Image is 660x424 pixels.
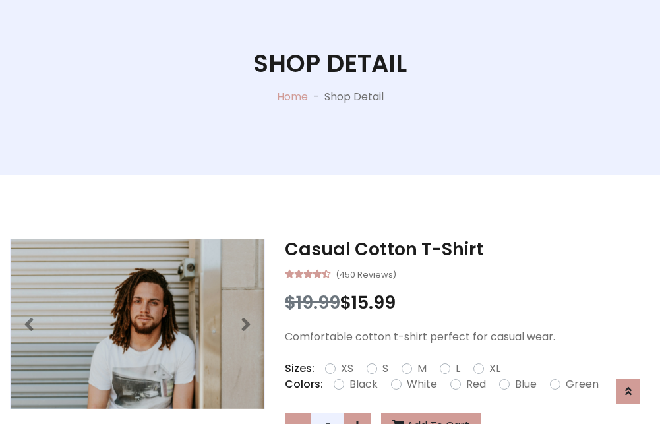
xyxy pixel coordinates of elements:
[341,361,353,377] label: XS
[515,377,537,392] label: Blue
[336,266,396,282] small: (450 Reviews)
[285,290,340,315] span: $19.99
[285,329,650,345] p: Comfortable cotton t-shirt perfect for casual wear.
[253,49,407,78] h1: Shop Detail
[11,239,264,409] img: Image
[285,239,650,260] h3: Casual Cotton T-Shirt
[417,361,427,377] label: M
[566,377,599,392] label: Green
[285,361,315,377] p: Sizes:
[324,89,384,105] p: Shop Detail
[407,377,437,392] label: White
[349,377,378,392] label: Black
[285,292,650,313] h3: $
[308,89,324,105] p: -
[382,361,388,377] label: S
[285,377,323,392] p: Colors:
[466,377,486,392] label: Red
[456,361,460,377] label: L
[489,361,500,377] label: XL
[351,290,396,315] span: 15.99
[277,89,308,104] a: Home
